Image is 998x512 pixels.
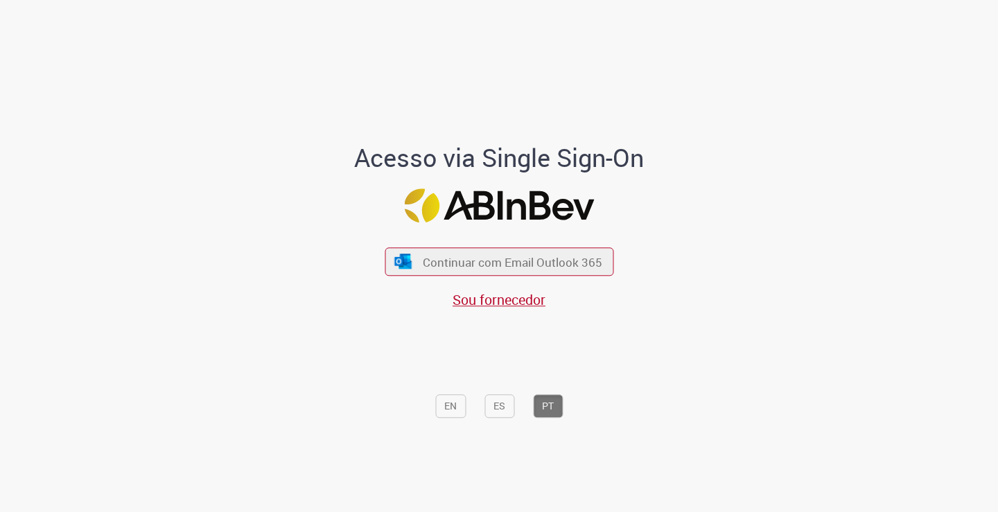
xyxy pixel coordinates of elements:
[533,394,563,418] button: PT
[423,254,602,270] span: Continuar com Email Outlook 365
[435,394,466,418] button: EN
[484,394,514,418] button: ES
[385,247,613,276] button: ícone Azure/Microsoft 360 Continuar com Email Outlook 365
[394,254,413,269] img: ícone Azure/Microsoft 360
[404,188,594,222] img: Logo ABInBev
[453,290,545,309] a: Sou fornecedor
[307,145,692,173] h1: Acesso via Single Sign-On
